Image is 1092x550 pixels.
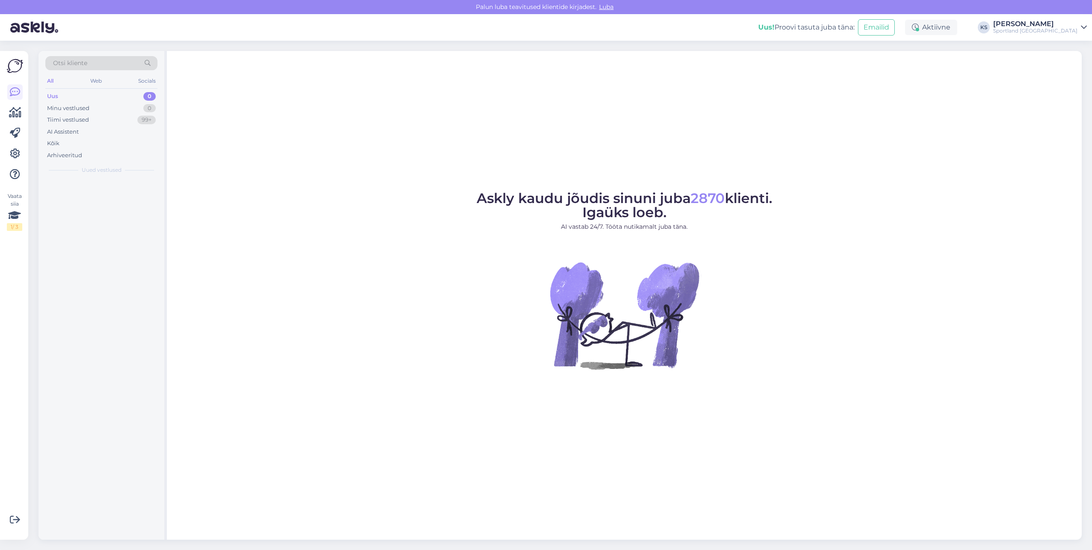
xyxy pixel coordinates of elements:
div: All [45,75,55,87]
div: 99+ [137,116,156,124]
button: Emailid [858,19,895,36]
div: 0 [143,92,156,101]
div: 1 / 3 [7,223,22,231]
span: Otsi kliente [53,59,87,68]
img: Askly Logo [7,58,23,74]
div: [PERSON_NAME] [993,21,1077,27]
div: Arhiveeritud [47,151,82,160]
a: [PERSON_NAME]Sportland [GEOGRAPHIC_DATA] [993,21,1087,34]
div: 0 [143,104,156,113]
div: KS [978,21,990,33]
div: Vaata siia [7,192,22,231]
div: Aktiivne [905,20,957,35]
div: Socials [136,75,157,87]
span: 2870 [691,190,725,206]
span: Uued vestlused [82,166,122,174]
span: Askly kaudu jõudis sinuni juba klienti. Igaüks loeb. [477,190,772,221]
div: Sportland [GEOGRAPHIC_DATA] [993,27,1077,34]
p: AI vastab 24/7. Tööta nutikamalt juba täna. [477,222,772,231]
div: Kõik [47,139,59,148]
div: Minu vestlused [47,104,89,113]
img: No Chat active [547,238,701,392]
b: Uus! [758,23,774,31]
div: Uus [47,92,58,101]
div: Web [89,75,104,87]
div: AI Assistent [47,128,79,136]
div: Tiimi vestlused [47,116,89,124]
span: Luba [596,3,616,11]
div: Proovi tasuta juba täna: [758,22,855,33]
